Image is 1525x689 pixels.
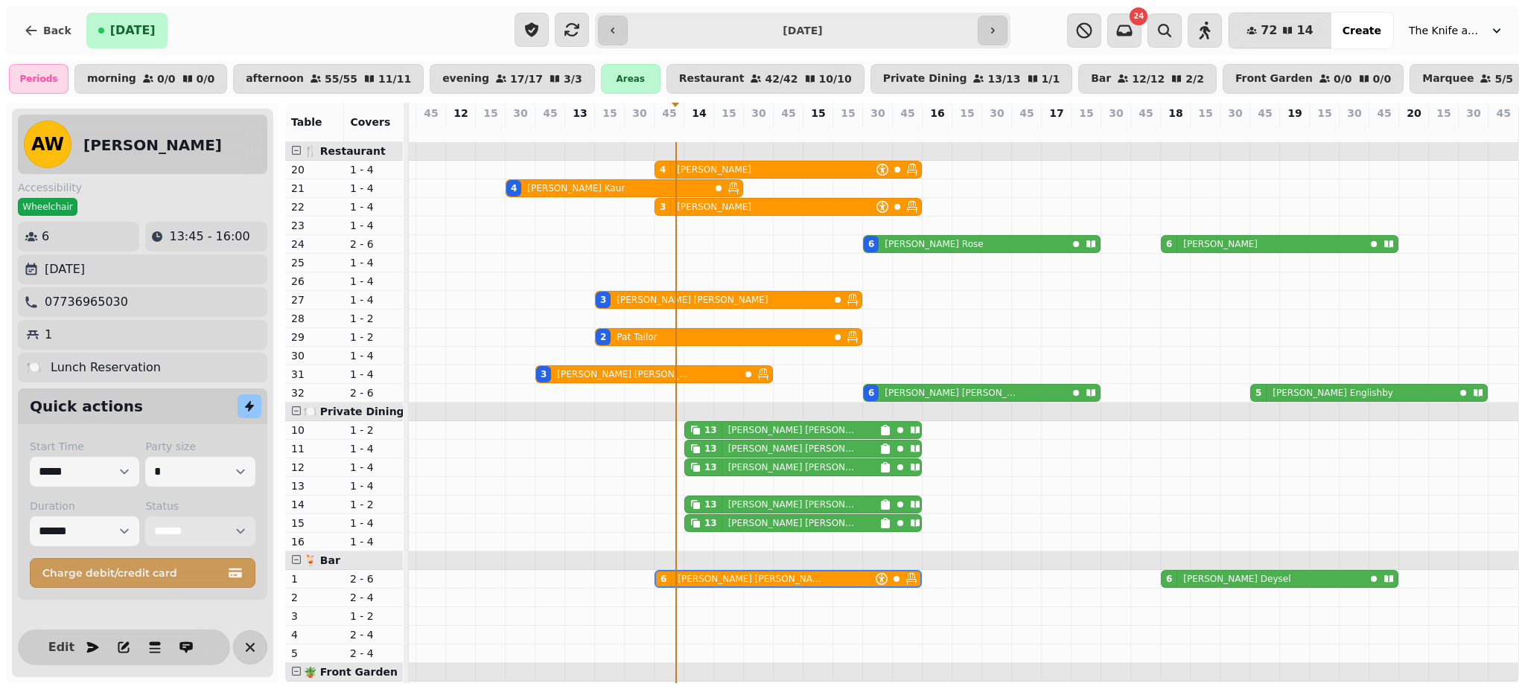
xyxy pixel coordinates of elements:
p: 1 - 2 [350,423,397,438]
p: 1 - 4 [350,181,397,196]
p: evening [442,73,489,85]
p: 0 [1021,124,1033,138]
p: 3 [544,124,556,138]
span: 🪴 Front Garden [304,666,398,678]
p: 30 [1228,106,1242,121]
p: 30 [1109,106,1123,121]
p: 🍽️ [27,359,42,376]
p: 15 [841,106,855,121]
p: 2 - 4 [350,646,397,661]
p: 13 [291,478,338,493]
p: 0 [1229,124,1241,138]
p: 5 [1259,124,1271,138]
p: 4 [291,627,338,642]
p: 10 / 10 [819,74,852,84]
span: Edit [52,641,70,653]
span: 14 [1296,25,1313,36]
p: 13 [663,124,675,138]
button: The Knife and [PERSON_NAME] [1400,17,1513,44]
p: 13 [573,106,587,121]
p: 0 [1438,124,1450,138]
label: Duration [30,499,139,513]
p: 26 [291,274,338,289]
p: 15 [1436,106,1451,121]
span: Back [43,25,71,36]
div: 4 [511,182,517,194]
p: 4 [515,124,526,138]
p: 2 - 6 [350,237,397,251]
p: 0 [902,124,914,138]
p: 5 [783,124,795,138]
p: 12 / 12 [1132,74,1165,84]
p: 0 [1468,124,1480,138]
p: 15 [722,106,736,121]
p: [PERSON_NAME] [PERSON_NAME] [728,461,859,473]
p: Bar [1091,73,1111,85]
p: 30 [751,106,765,121]
p: 16 [291,534,338,549]
p: 0 [961,124,973,138]
p: 0 [842,124,854,138]
p: 0 [1289,124,1301,138]
p: [PERSON_NAME] Rose [885,238,983,250]
p: 20 [1407,106,1421,121]
p: 2 - 6 [350,385,397,400]
p: 29 [291,330,338,344]
p: 2 / 2 [1185,74,1204,84]
p: 1 - 4 [350,162,397,177]
button: [DATE] [86,13,168,48]
p: 30 [291,348,338,363]
p: 2 - 4 [350,627,397,642]
p: 14 [291,497,338,512]
span: The Knife and [PERSON_NAME] [1409,23,1483,38]
p: Private Dining [883,73,967,85]
p: 1 - 4 [350,199,397,214]
p: 0 / 0 [157,74,176,84]
span: Covers [350,116,390,128]
p: 30 [990,106,1004,121]
h2: [PERSON_NAME] [83,135,222,156]
span: 24 [1133,13,1144,20]
p: 45 [1019,106,1034,121]
div: 3 [541,368,547,380]
button: morning0/00/0 [74,64,227,94]
p: 42 / 42 [765,74,797,84]
p: 19 [1287,106,1302,121]
div: 3 [660,201,666,213]
p: [PERSON_NAME] [677,201,751,213]
label: Party size [145,439,255,454]
p: 15 [1317,106,1331,121]
p: 3 / 3 [564,74,582,84]
button: Create [1331,13,1393,48]
button: Edit [46,632,76,662]
p: 15 [291,516,338,531]
span: [DATE] [110,25,156,36]
span: Table [291,116,322,128]
div: 6 [868,387,874,399]
span: 🍹 Bar [304,554,340,566]
p: 13:45 - 16:00 [169,228,249,246]
p: [PERSON_NAME] [PERSON_NAME] [728,499,859,510]
p: 2 [291,590,338,605]
p: 1 - 2 [350,609,397,624]
button: 7214 [1229,13,1331,48]
p: 0 [1319,124,1331,138]
label: Accessibility [18,180,267,195]
p: 2 - 6 [350,571,397,586]
p: 0 [485,124,497,138]
p: Lunch Reservation [51,359,161,376]
p: 55 / 55 [325,74,357,84]
p: 17 [1049,106,1063,121]
span: 🍴 Restaurant [304,145,386,157]
p: 0 [1497,124,1509,138]
button: afternoon55/5511/11 [233,64,424,94]
p: 45 [662,106,676,121]
p: [PERSON_NAME] [PERSON_NAME] [728,517,859,529]
div: 13 [704,461,717,473]
p: 12 [872,124,884,138]
p: 45 [1377,106,1391,121]
p: 1 - 2 [350,497,397,512]
p: 1 - 2 [350,311,397,326]
div: 3 [600,294,606,306]
button: Private Dining13/131/1 [870,64,1073,94]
